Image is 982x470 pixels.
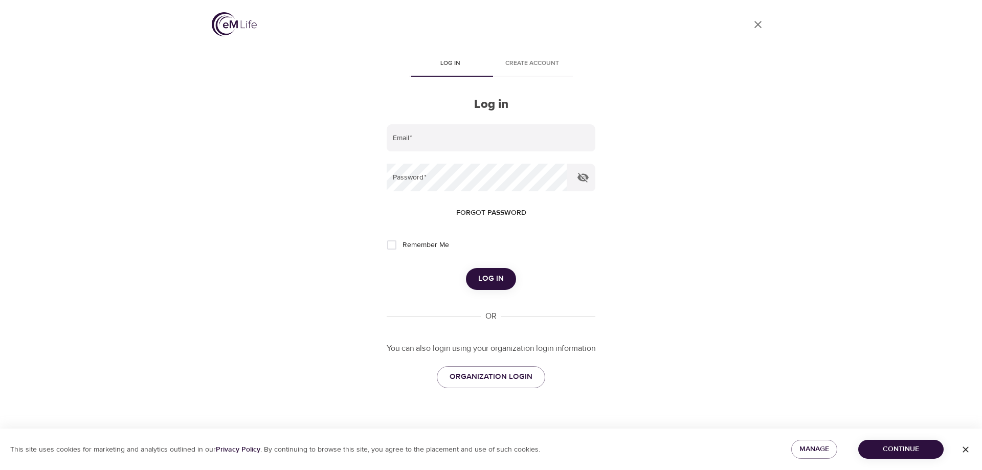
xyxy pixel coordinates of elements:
[746,12,770,37] a: close
[403,240,449,251] span: Remember Me
[497,58,567,69] span: Create account
[212,12,257,36] img: logo
[799,443,829,456] span: Manage
[858,440,944,459] button: Continue
[452,204,530,222] button: Forgot password
[456,207,526,219] span: Forgot password
[466,268,516,289] button: Log in
[450,370,532,384] span: ORGANIZATION LOGIN
[387,97,595,112] h2: Log in
[478,272,504,285] span: Log in
[866,443,935,456] span: Continue
[415,58,485,69] span: Log in
[216,445,260,454] a: Privacy Policy
[387,343,595,354] p: You can also login using your organization login information
[387,52,595,77] div: disabled tabs example
[437,366,545,388] a: ORGANIZATION LOGIN
[481,310,501,322] div: OR
[791,440,837,459] button: Manage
